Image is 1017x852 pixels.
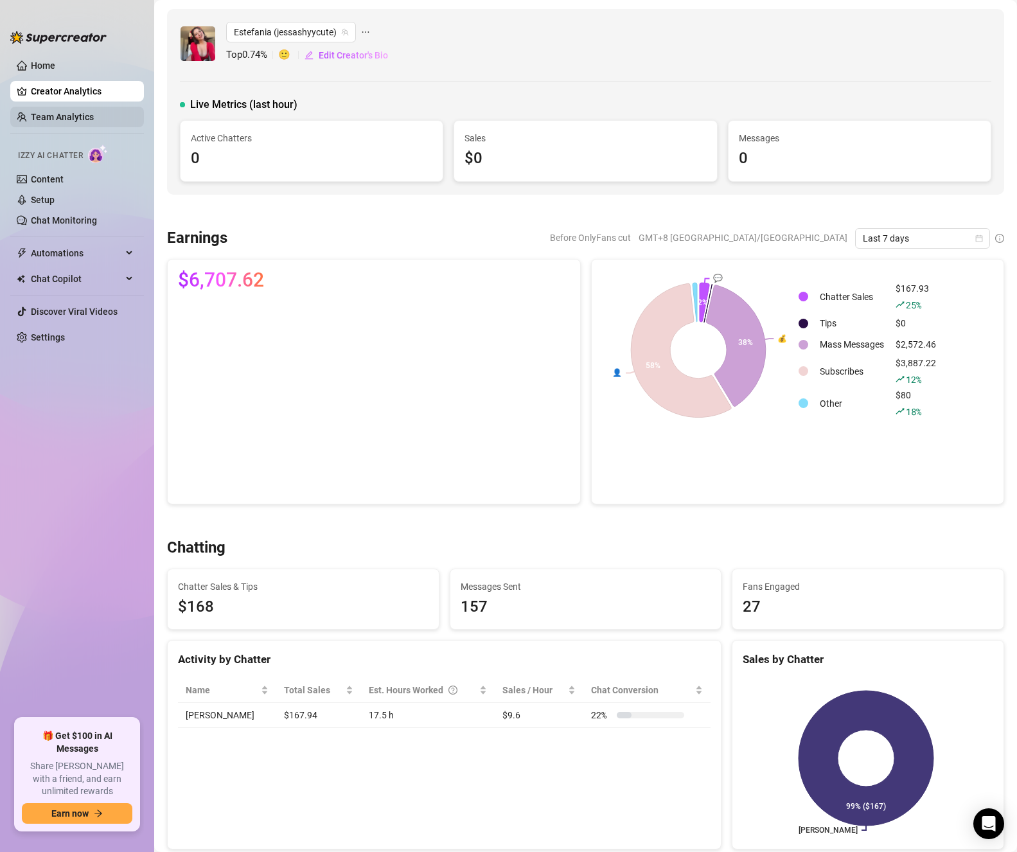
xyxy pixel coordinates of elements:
[51,808,89,819] span: Earn now
[896,375,905,384] span: rise
[896,407,905,416] span: rise
[502,683,565,697] span: Sales / Hour
[31,112,94,122] a: Team Analytics
[612,368,622,377] text: 👤
[583,678,711,703] th: Chat Conversion
[464,131,706,145] span: Sales
[31,60,55,71] a: Home
[226,48,278,63] span: Top 0.74 %
[31,195,55,205] a: Setup
[31,332,65,342] a: Settings
[22,760,132,798] span: Share [PERSON_NAME] with a friend, and earn unlimited rewards
[191,131,432,145] span: Active Chatters
[305,51,314,60] span: edit
[31,269,122,289] span: Chat Copilot
[896,300,905,309] span: rise
[167,228,227,249] h3: Earnings
[31,174,64,184] a: Content
[975,235,983,242] span: calendar
[461,595,711,619] div: 157
[461,580,711,594] span: Messages Sent
[341,28,349,36] span: team
[276,703,360,728] td: $167.94
[178,595,429,619] span: $168
[448,683,457,697] span: question-circle
[178,703,276,728] td: [PERSON_NAME]
[361,703,495,728] td: 17.5 h
[639,228,847,247] span: GMT+8 [GEOGRAPHIC_DATA]/[GEOGRAPHIC_DATA]
[31,81,134,102] a: Creator Analytics
[799,826,858,835] text: [PERSON_NAME]
[276,678,360,703] th: Total Sales
[10,31,107,44] img: logo-BBDzfeDw.svg
[739,131,980,145] span: Messages
[906,373,921,386] span: 12 %
[17,248,27,258] span: thunderbolt
[304,45,389,66] button: Edit Creator's Bio
[278,48,304,63] span: 🙂
[319,50,388,60] span: Edit Creator's Bio
[31,306,118,317] a: Discover Viral Videos
[31,243,122,263] span: Automations
[191,146,432,171] div: 0
[94,809,103,818] span: arrow-right
[743,580,993,594] span: Fans Engaged
[464,146,706,171] div: $0
[815,388,889,419] td: Other
[234,22,348,42] span: Estefania (jessashyycute)
[713,273,723,283] text: 💬
[186,683,258,697] span: Name
[896,316,936,330] div: $0
[17,274,25,283] img: Chat Copilot
[591,708,612,722] span: 22 %
[178,651,711,668] div: Activity by Chatter
[743,595,993,619] div: 27
[550,228,631,247] span: Before OnlyFans cut
[815,356,889,387] td: Subscribes
[815,281,889,312] td: Chatter Sales
[190,97,297,112] span: Live Metrics (last hour)
[896,356,936,387] div: $3,887.22
[178,270,264,290] span: $6,707.62
[863,229,982,248] span: Last 7 days
[815,314,889,333] td: Tips
[896,337,936,351] div: $2,572.46
[591,683,693,697] span: Chat Conversion
[22,803,132,824] button: Earn nowarrow-right
[369,683,477,697] div: Est. Hours Worked
[896,281,936,312] div: $167.93
[777,333,787,343] text: 💰
[178,580,429,594] span: Chatter Sales & Tips
[739,146,980,171] div: 0
[906,299,921,311] span: 25 %
[995,234,1004,243] span: info-circle
[495,678,583,703] th: Sales / Hour
[88,145,108,163] img: AI Chatter
[284,683,342,697] span: Total Sales
[896,388,936,419] div: $80
[167,538,226,558] h3: Chatting
[31,215,97,226] a: Chat Monitoring
[973,808,1004,839] div: Open Intercom Messenger
[495,703,583,728] td: $9.6
[178,678,276,703] th: Name
[906,405,921,418] span: 18 %
[22,730,132,755] span: 🎁 Get $100 in AI Messages
[18,150,83,162] span: Izzy AI Chatter
[743,651,993,668] div: Sales by Chatter
[815,335,889,355] td: Mass Messages
[361,22,370,42] span: ellipsis
[181,26,215,61] img: Estefania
